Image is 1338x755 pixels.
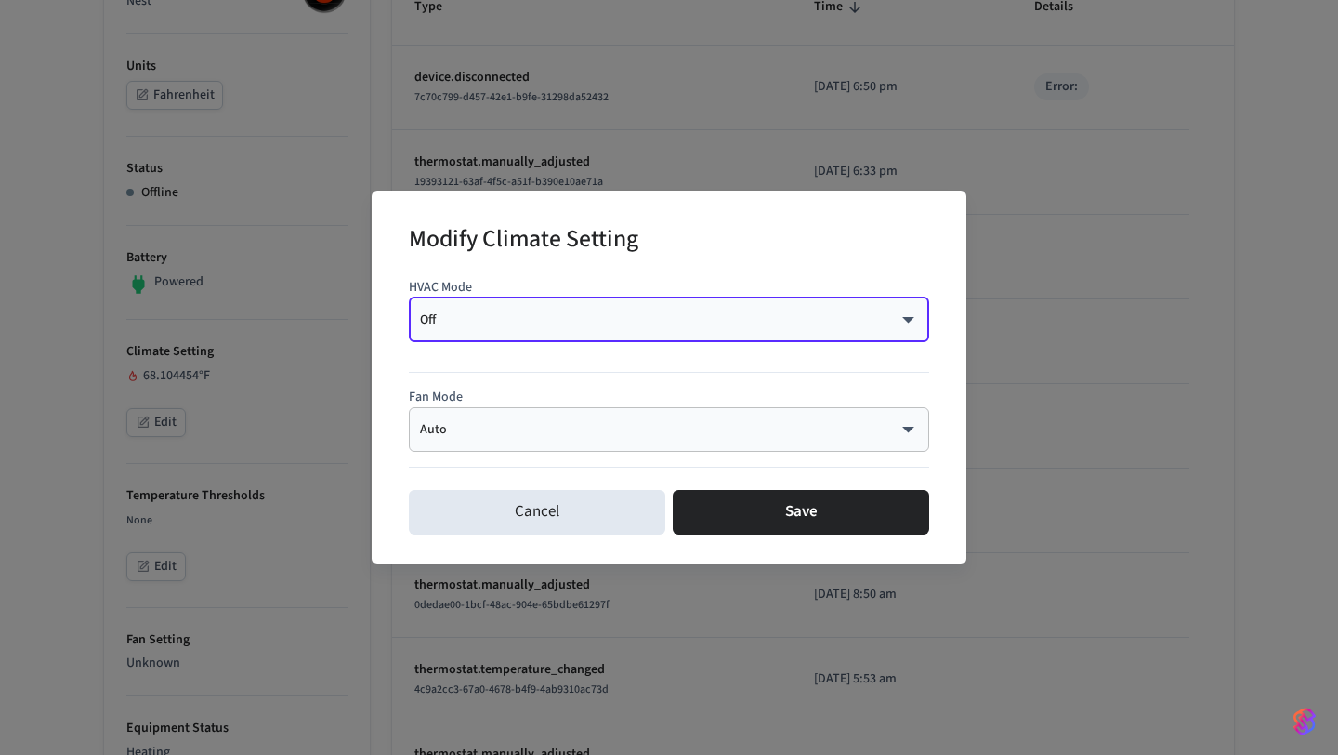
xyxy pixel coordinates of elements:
[673,490,929,535] button: Save
[409,490,665,535] button: Cancel
[1293,707,1316,736] img: SeamLogoGradient.69752ec5.svg
[409,213,638,270] h2: Modify Climate Setting
[420,420,918,439] div: Auto
[409,388,929,407] p: Fan Mode
[409,278,929,298] p: HVAC Mode
[420,311,918,329] div: Off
